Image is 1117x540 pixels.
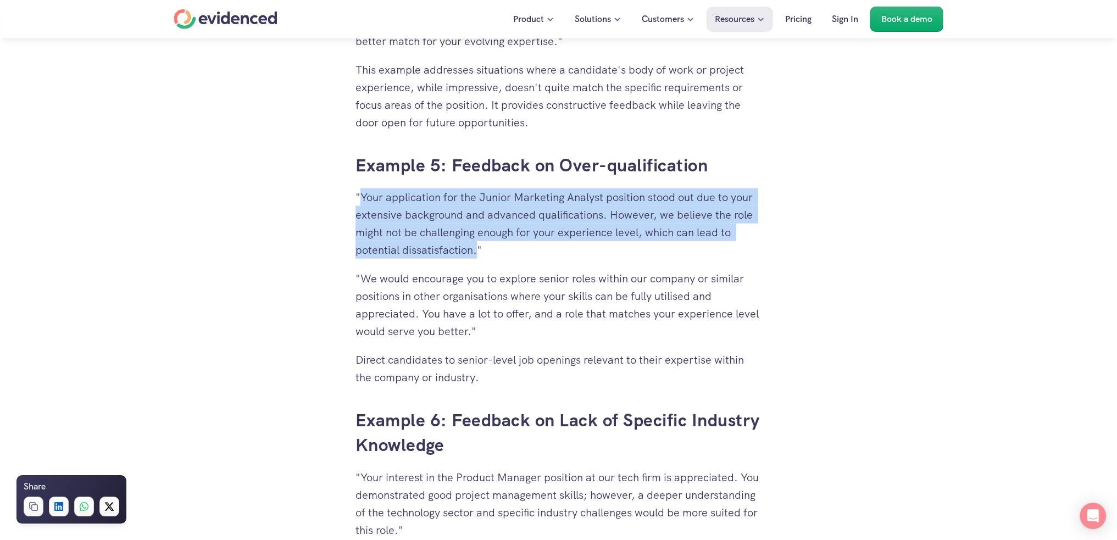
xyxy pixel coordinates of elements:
[355,469,762,539] p: "Your interest in the Product Manager position at our tech firm is appreciated. You demonstrated ...
[355,153,762,178] h3: Example 5: Feedback on Over-qualification
[1080,503,1106,529] div: Open Intercom Messenger
[355,61,762,131] p: This example addresses situations where a candidate's body of work or project experience, while i...
[355,270,762,340] p: "We would encourage you to explore senior roles within our company or similar positions in other ...
[355,408,762,458] h3: Example 6: Feedback on Lack of Specific Industry Knowledge
[777,7,820,32] a: Pricing
[642,12,684,26] p: Customers
[715,12,754,26] p: Resources
[355,351,762,386] p: Direct candidates to senior-level job openings relevant to their expertise within the company or ...
[785,12,812,26] p: Pricing
[575,12,611,26] p: Solutions
[824,7,866,32] a: Sign In
[174,9,277,29] a: Home
[355,188,762,259] p: "Your application for the Junior Marketing Analyst position stood out due to your extensive backg...
[513,12,544,26] p: Product
[832,12,858,26] p: Sign In
[870,7,943,32] a: Book a demo
[881,12,932,26] p: Book a demo
[24,480,46,494] h6: Share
